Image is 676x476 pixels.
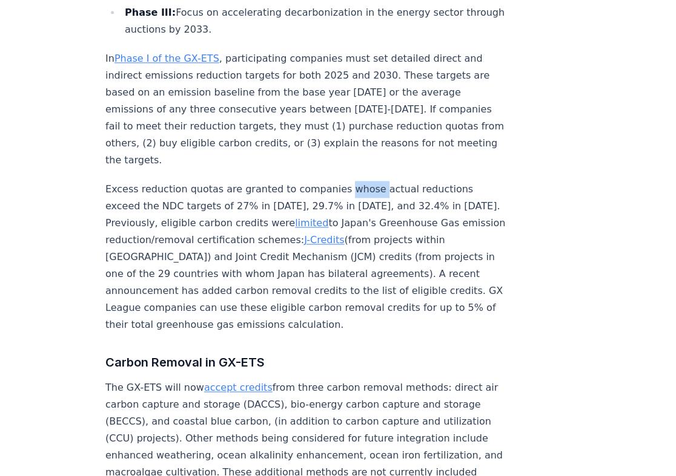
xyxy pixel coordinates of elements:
li: Focus on accelerating decarbonization in the energy sector through auctions by 2033. [121,4,506,38]
a: limited [295,217,328,229]
strong: Phase III: [125,7,176,18]
h3: Carbon Removal in GX-ETS [105,353,506,372]
a: accept credits [204,382,273,393]
a: Phase I of the GX-ETS [114,53,219,64]
p: Excess reduction quotas are granted to companies whose actual reductions exceed the NDC targets o... [105,181,506,333]
p: In , participating companies must set detailed direct and indirect emissions reduction targets fo... [105,50,506,169]
a: J-Credits [304,234,344,246]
